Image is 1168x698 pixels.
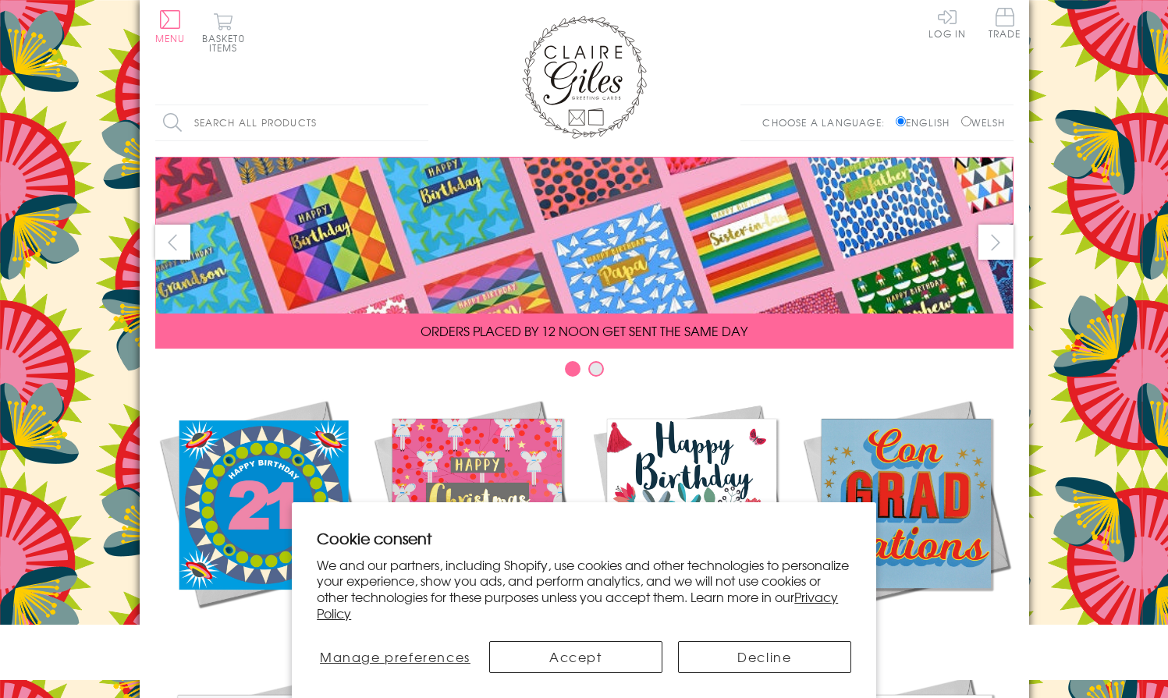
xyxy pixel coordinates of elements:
[866,622,946,641] span: Academic
[421,321,747,340] span: ORDERS PLACED BY 12 NOON GET SENT THE SAME DAY
[961,116,971,126] input: Welsh
[155,360,1014,384] div: Carousel Pagination
[155,396,370,641] a: New Releases
[317,557,851,622] p: We and our partners, including Shopify, use cookies and other technologies to personalize your ex...
[565,361,580,377] button: Carousel Page 1 (Current Slide)
[413,105,428,140] input: Search
[155,31,186,45] span: Menu
[989,8,1021,38] span: Trade
[209,31,245,55] span: 0 items
[155,105,428,140] input: Search all products
[320,647,470,666] span: Manage preferences
[961,115,1006,129] label: Welsh
[155,225,190,260] button: prev
[678,641,851,673] button: Decline
[584,396,799,641] a: Birthdays
[978,225,1014,260] button: next
[989,8,1021,41] a: Trade
[155,10,186,43] button: Menu
[762,115,893,129] p: Choose a language:
[202,12,245,52] button: Basket0 items
[522,16,647,139] img: Claire Giles Greetings Cards
[896,115,957,129] label: English
[896,116,906,126] input: English
[370,396,584,641] a: Christmas
[317,527,851,549] h2: Cookie consent
[317,641,473,673] button: Manage preferences
[211,622,313,641] span: New Releases
[799,396,1014,641] a: Academic
[588,361,604,377] button: Carousel Page 2
[317,587,838,622] a: Privacy Policy
[489,641,662,673] button: Accept
[928,8,966,38] a: Log In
